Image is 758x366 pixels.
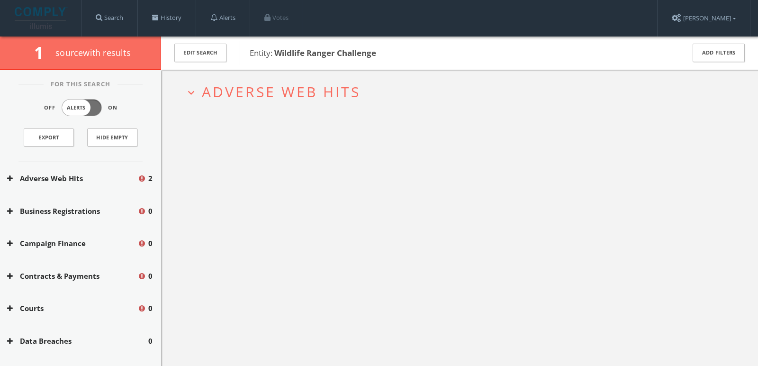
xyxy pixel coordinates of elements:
[174,44,226,62] button: Edit Search
[7,271,137,282] button: Contracts & Payments
[15,7,68,29] img: illumis
[148,336,153,347] span: 0
[44,104,55,112] span: Off
[87,128,137,146] button: Hide Empty
[55,47,131,58] span: source with results
[44,80,117,89] span: For This Search
[24,128,74,146] a: Export
[202,82,361,101] span: Adverse Web Hits
[108,104,117,112] span: On
[274,47,376,58] b: Wildlife Ranger Challenge
[693,44,745,62] button: Add Filters
[7,303,137,314] button: Courts
[250,47,376,58] span: Entity:
[148,238,153,249] span: 0
[7,336,148,347] button: Data Breaches
[185,84,741,100] button: expand_moreAdverse Web Hits
[7,238,137,249] button: Campaign Finance
[34,41,52,64] span: 1
[148,271,153,282] span: 0
[7,206,137,217] button: Business Registrations
[148,303,153,314] span: 0
[148,173,153,184] span: 2
[7,173,137,184] button: Adverse Web Hits
[148,206,153,217] span: 0
[185,86,198,99] i: expand_more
